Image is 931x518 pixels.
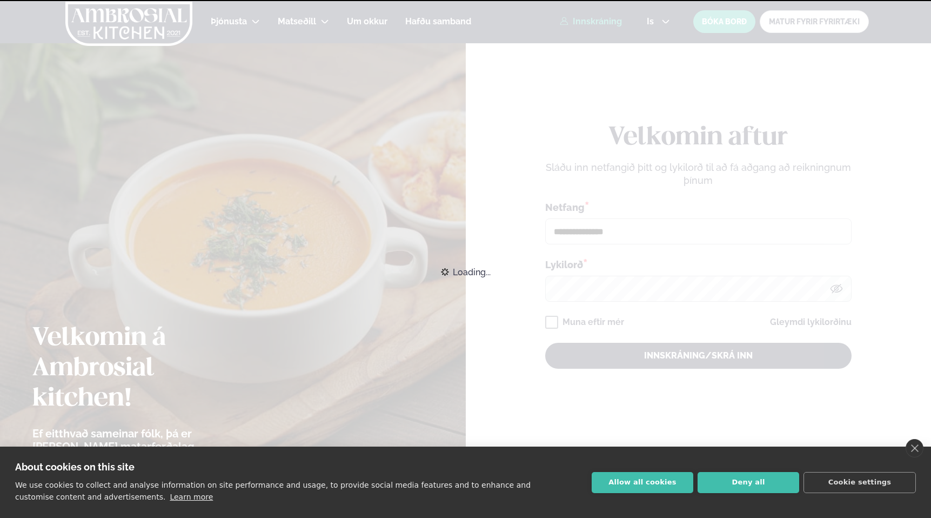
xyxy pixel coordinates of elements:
[453,260,491,284] span: Loading...
[15,461,135,473] strong: About cookies on this site
[698,472,799,493] button: Deny all
[15,481,531,501] p: We use cookies to collect and analyse information on site performance and usage, to provide socia...
[592,472,693,493] button: Allow all cookies
[170,493,213,501] a: Learn more
[906,439,923,457] a: close
[803,472,916,493] button: Cookie settings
